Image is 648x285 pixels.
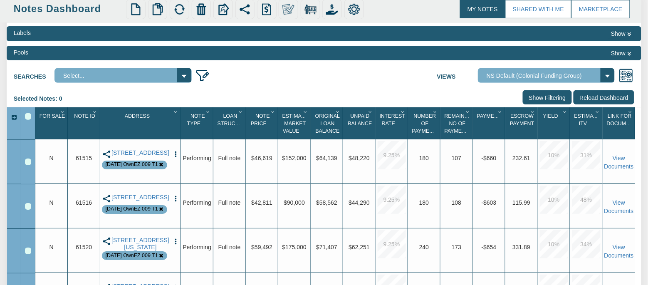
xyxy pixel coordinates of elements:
[172,195,179,202] img: cell-menu.png
[512,244,530,250] span: 331.89
[377,110,408,136] div: Sort None
[102,110,181,136] div: Sort None
[452,155,461,161] span: 107
[507,110,537,136] div: Escrow Payment Sort None
[49,155,54,161] span: N
[183,199,211,206] span: Performing
[445,113,474,134] span: Remaining No Of Payments
[316,244,337,250] span: $71,407
[205,107,213,116] div: Column Menu
[215,110,245,136] div: Loan Structure Sort None
[482,155,497,161] span: -$660
[183,244,211,250] span: Performing
[540,186,568,214] div: 10.0
[76,155,92,161] span: 61515
[111,149,170,156] a: 1170 North Concord Street, Indianapolis, IN, 46222
[432,107,440,116] div: Column Menu
[412,113,440,134] span: Number Of Payments
[76,244,92,250] span: 61520
[40,113,65,119] span: For Sale
[312,110,343,136] div: Original Loan Balance Sort None
[14,48,28,57] div: Pools
[348,3,360,15] img: settings.png
[239,3,251,15] img: share.svg
[106,206,158,213] div: Note is contained in the pool 8-14-25 OwnEZ 009 T1
[69,110,100,136] div: Note Id Sort None
[604,199,634,214] a: View Documents
[572,110,602,136] div: Estimated Itv Sort None
[348,113,372,126] span: Unpaid Balance
[539,110,570,136] div: Yield Sort None
[512,155,530,161] span: 232.61
[218,155,241,161] span: Full note
[111,194,170,201] a: 3725 Baltimore Avenue, Indianapolis, IN, 46218
[349,155,370,161] span: $48,220
[111,237,170,251] a: 4102 East Minnesota Street, Indianapolis, IN, 46203
[280,110,310,136] div: Sort None
[106,252,158,260] div: Note is contained in the pool 8-14-25 OwnEZ 009 T1
[377,110,408,136] div: Interest Rate Sort None
[37,110,67,136] div: For Sale Sort None
[173,3,185,15] img: refresh.png
[345,110,375,136] div: Sort None
[326,3,338,15] img: purchase_offer.png
[529,107,537,116] div: Column Menu
[410,110,440,136] div: Sort None
[510,113,534,126] span: Escrow Payment
[74,113,95,119] span: Note Id
[25,203,32,210] div: Row 2, Row Selection Checkbox
[572,141,601,169] div: 31.0
[523,90,572,104] input: Show Filtering
[251,155,272,161] span: $46,619
[572,110,602,136] div: Sort None
[475,110,505,136] div: Payment(P&I) Sort None
[125,113,150,119] span: Address
[284,199,305,206] span: $90,000
[49,244,54,250] span: N
[604,110,635,136] div: Sort None
[304,3,317,15] img: for_sale.png
[378,230,406,258] div: 9.25
[172,237,179,245] button: Press to open the note menu
[378,186,406,214] div: 9.25
[102,110,181,136] div: Address Sort None
[572,186,601,214] div: 48.0
[217,3,229,15] img: export.svg
[539,110,570,136] div: Sort None
[14,2,124,16] div: Notes Dashboard
[442,110,472,136] div: Remaining No Of Payments Sort None
[261,3,273,15] img: history.png
[195,3,207,15] img: trash.png
[419,244,429,250] span: 240
[442,110,472,136] div: Sort None
[312,110,343,136] div: Sort None
[183,155,211,161] span: Performing
[282,113,312,134] span: Estimated Market Value
[540,141,568,169] div: 10.0
[619,68,633,82] img: views.png
[218,199,241,206] span: Full note
[482,199,497,206] span: -$603
[92,107,99,116] div: Column Menu
[604,155,634,170] a: View Documents
[102,150,111,159] img: share.svg
[482,244,497,250] span: -$654
[543,113,558,119] span: Yield
[172,151,179,158] img: cell-menu.png
[574,113,603,126] span: Estimated Itv
[334,107,342,116] div: Column Menu
[251,113,270,126] span: Note Price
[380,113,406,126] span: Interest Rate
[512,199,530,206] span: 115.99
[251,199,272,206] span: $42,811
[608,29,634,39] button: Show
[302,107,310,116] div: Column Menu
[507,110,537,136] div: Sort None
[14,68,54,81] label: Searches
[49,199,54,206] span: N
[316,155,337,161] span: $64,139
[195,68,210,82] img: edit_filter_icon.png
[349,244,370,250] span: $62,251
[270,107,277,116] div: Column Menu
[378,141,406,169] div: 9.25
